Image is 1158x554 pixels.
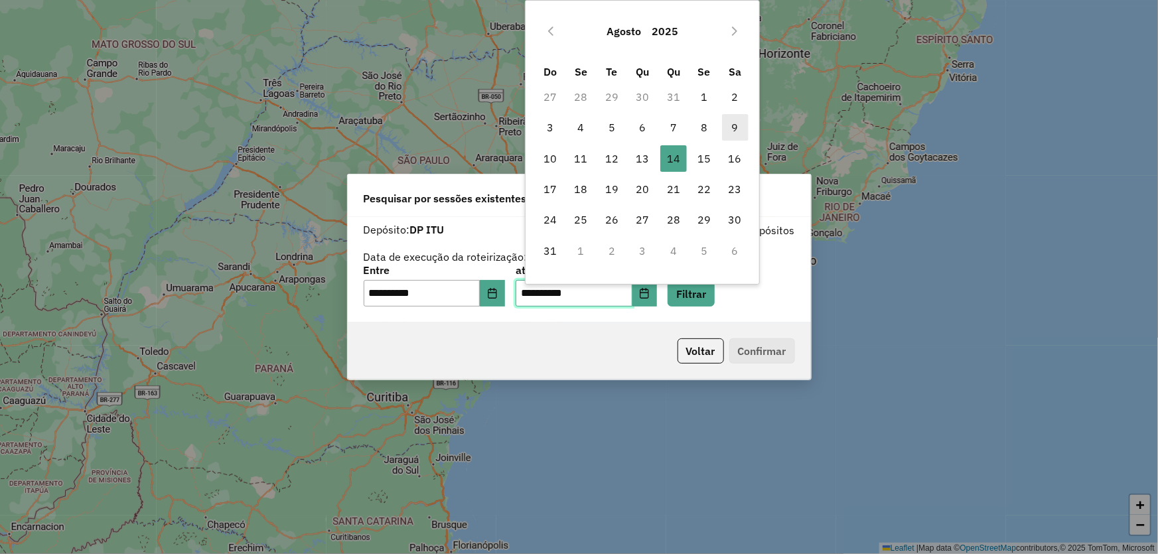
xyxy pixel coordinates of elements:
[660,114,687,141] span: 7
[410,223,445,236] strong: DP ITU
[691,206,717,233] span: 29
[627,204,658,235] td: 27
[678,338,724,364] button: Voltar
[599,206,625,233] span: 26
[658,112,689,143] td: 7
[627,236,658,266] td: 3
[691,84,717,110] span: 1
[658,82,689,112] td: 31
[535,82,565,112] td: 27
[722,206,749,233] span: 30
[627,143,658,174] td: 13
[537,145,563,172] span: 10
[668,281,715,307] button: Filtrar
[568,145,595,172] span: 11
[537,206,563,233] span: 24
[658,204,689,235] td: 28
[691,145,717,172] span: 15
[364,190,527,206] span: Pesquisar por sessões existentes
[597,143,627,174] td: 12
[722,145,749,172] span: 16
[722,84,749,110] span: 2
[565,204,596,235] td: 25
[565,236,596,266] td: 1
[658,143,689,174] td: 14
[601,15,646,47] button: Choose Month
[568,206,595,233] span: 25
[729,65,741,78] span: Sa
[597,236,627,266] td: 2
[627,174,658,204] td: 20
[689,236,719,266] td: 5
[689,174,719,204] td: 22
[689,204,719,235] td: 29
[568,176,595,202] span: 18
[719,236,750,266] td: 6
[597,204,627,235] td: 26
[629,114,656,141] span: 6
[565,143,596,174] td: 11
[537,238,563,264] span: 31
[629,206,656,233] span: 27
[667,65,680,78] span: Qu
[599,176,625,202] span: 19
[724,21,745,42] button: Next Month
[535,112,565,143] td: 3
[691,176,717,202] span: 22
[565,174,596,204] td: 18
[599,145,625,172] span: 12
[719,112,750,143] td: 9
[516,262,657,278] label: até
[535,174,565,204] td: 17
[627,112,658,143] td: 6
[565,82,596,112] td: 28
[689,143,719,174] td: 15
[597,112,627,143] td: 5
[568,114,595,141] span: 4
[632,280,658,307] button: Choose Date
[689,82,719,112] td: 1
[658,236,689,266] td: 4
[480,280,505,307] button: Choose Date
[660,176,687,202] span: 21
[535,143,565,174] td: 10
[722,114,749,141] span: 9
[364,249,528,265] label: Data de execução da roteirização:
[537,176,563,202] span: 17
[599,114,625,141] span: 5
[660,145,687,172] span: 14
[597,174,627,204] td: 19
[698,65,711,78] span: Se
[629,176,656,202] span: 20
[660,206,687,233] span: 28
[719,174,750,204] td: 23
[540,21,561,42] button: Previous Month
[597,82,627,112] td: 29
[719,143,750,174] td: 16
[543,65,557,78] span: Do
[646,15,684,47] button: Choose Year
[627,82,658,112] td: 30
[691,114,717,141] span: 8
[658,174,689,204] td: 21
[565,112,596,143] td: 4
[689,112,719,143] td: 8
[537,114,563,141] span: 3
[629,145,656,172] span: 13
[719,82,750,112] td: 2
[535,204,565,235] td: 24
[535,236,565,266] td: 31
[722,176,749,202] span: 23
[719,204,750,235] td: 30
[364,262,505,278] label: Entre
[575,65,587,78] span: Se
[607,65,618,78] span: Te
[636,65,649,78] span: Qu
[364,222,445,238] label: Depósito:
